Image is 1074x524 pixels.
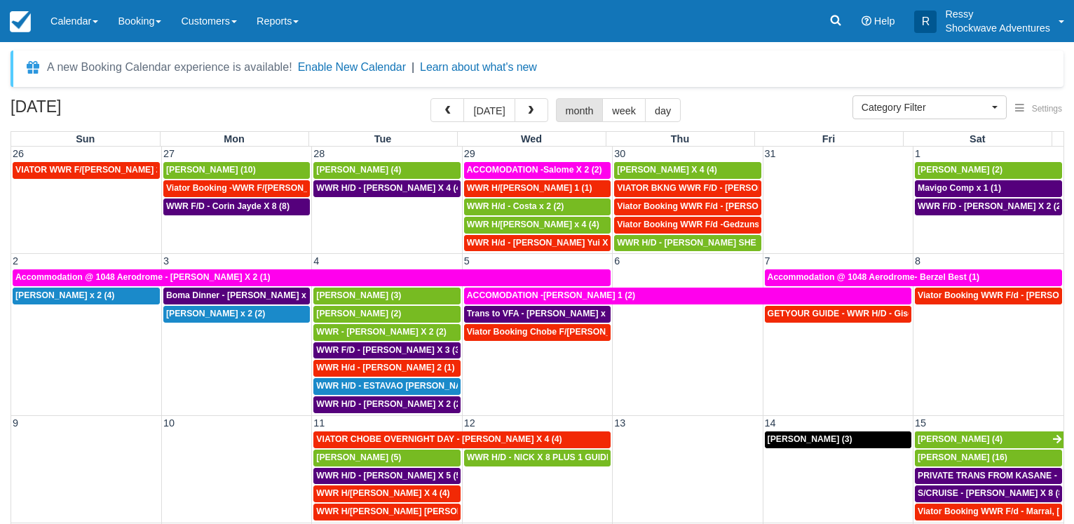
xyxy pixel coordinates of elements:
a: [PERSON_NAME] (5) [313,450,460,466]
span: 6 [613,255,621,267]
a: WWR H/D - ESTAVAO [PERSON_NAME] X 1 (1) [313,378,460,395]
span: Thu [671,133,689,145]
span: 12 [463,417,477,429]
a: WWR H/d - Costa x 2 (2) [464,199,611,215]
span: 2 [11,255,20,267]
span: WWR H/D - [PERSON_NAME] X 4 (4) [316,183,463,193]
span: Category Filter [862,100,988,114]
span: Mon [224,133,245,145]
span: WWR H/[PERSON_NAME] [PERSON_NAME] 5 (3) [316,506,516,516]
a: Viator Booking WWR F/d - [PERSON_NAME] x 3 (3) [915,288,1062,304]
a: [PERSON_NAME] X 4 (4) [614,162,761,179]
span: WWR H/d - Costa x 2 (2) [467,201,564,211]
span: Viator Booking -WWR F/[PERSON_NAME] X 2 (2) [166,183,365,193]
span: Viator Booking WWR F/d - [PERSON_NAME] X 1 (1) [617,201,825,211]
a: [PERSON_NAME] x 2 (2) [163,306,310,323]
a: GETYOUR GUIDE - WWR H/D - Giselle Whish X 2 (2) [765,306,911,323]
p: Shockwave Adventures [945,21,1050,35]
a: Viator Booking WWR F/d - Marrai, [PERSON_NAME] 2 (2) [915,504,1062,520]
span: Wed [521,133,542,145]
a: [PERSON_NAME] (4) [915,431,1063,448]
p: Ressy [945,7,1050,21]
i: Help [862,16,871,26]
span: 14 [763,417,777,429]
a: Viator Booking WWR F/d -Gedzuns, Maris X 1 (1) [614,217,761,234]
span: WWR F/D - [PERSON_NAME] X 2 (2) [918,201,1064,211]
a: [PERSON_NAME] (4) [313,162,460,179]
span: [PERSON_NAME] (2) [316,309,401,318]
a: WWR H/D - [PERSON_NAME] X 4 (4) [313,180,460,197]
a: WWR H/[PERSON_NAME] [PERSON_NAME] 5 (3) [313,504,460,520]
a: [PERSON_NAME] (3) [765,431,911,448]
a: WWR H/[PERSON_NAME] 1 (1) [464,180,611,197]
span: Tue [374,133,392,145]
a: Accommodation @ 1048 Aerodrome- Berzel Best (1) [765,269,1062,286]
span: 3 [162,255,170,267]
a: WWR F/D - [PERSON_NAME] X 2 (2) [915,199,1062,215]
span: WWR H/D - ESTAVAO [PERSON_NAME] X 1 (1) [316,381,505,391]
span: 4 [312,255,320,267]
span: [PERSON_NAME] (3) [316,290,401,300]
a: ACCOMODATION -[PERSON_NAME] 1 (2) [464,288,911,304]
span: 8 [913,255,922,267]
a: VIATOR WWR F/[PERSON_NAME] 2 (2) [13,162,160,179]
span: ACCOMODATION -Salome X 2 (2) [467,165,602,175]
span: [PERSON_NAME] x 2 (4) [15,290,114,300]
a: WWR H/D - [PERSON_NAME] SHE X 6 (6) [614,235,761,252]
button: Category Filter [852,95,1007,119]
span: 10 [162,417,176,429]
span: [PERSON_NAME] (2) [918,165,1002,175]
span: [PERSON_NAME] (5) [316,452,401,462]
span: Fri [822,133,835,145]
span: Help [874,15,895,27]
span: Trans to VFA - [PERSON_NAME] x 2 (2) [467,309,626,318]
span: VIATOR WWR F/[PERSON_NAME] 2 (2) [15,165,174,175]
a: Viator Booking WWR F/d - [PERSON_NAME] X 1 (1) [614,199,761,215]
span: 13 [613,417,627,429]
span: [PERSON_NAME] x 2 (2) [166,309,265,318]
span: WWR F/D - Corin Jayde X 8 (8) [166,201,290,211]
span: [PERSON_NAME] (4) [316,165,401,175]
span: [PERSON_NAME] (3) [768,434,852,444]
a: [PERSON_NAME] (10) [163,162,310,179]
span: WWR - [PERSON_NAME] X 2 (2) [316,327,447,337]
a: Trans to VFA - [PERSON_NAME] x 2 (2) [464,306,611,323]
a: WWR H/D - [PERSON_NAME] X 5 (5) [313,468,460,485]
a: [PERSON_NAME] (3) [313,288,460,304]
span: 26 [11,148,25,159]
span: WWR H/d - [PERSON_NAME] 2 (1) [316,363,454,372]
span: WWR H/D - [PERSON_NAME] X 5 (5) [316,471,463,481]
span: S/CRUISE - [PERSON_NAME] X 8 (8) [918,488,1066,498]
span: WWR H/D - [PERSON_NAME] SHE X 6 (6) [617,238,784,248]
a: WWR F/D - Corin Jayde X 8 (8) [163,199,310,215]
span: Boma Dinner - [PERSON_NAME] x 2 (2) [166,290,326,300]
span: [PERSON_NAME] (10) [166,165,256,175]
a: WWR H/D - NICK X 8 PLUS 1 GUIDE (10) [464,450,611,466]
a: WWR H/[PERSON_NAME] X 4 (4) [313,485,460,502]
a: [PERSON_NAME] (16) [915,450,1062,466]
img: checkfront-main-nav-mini-logo.png [10,11,31,32]
div: R [914,11,937,33]
span: WWR H/[PERSON_NAME] X 4 (4) [316,488,449,498]
a: [PERSON_NAME] (2) [915,162,1062,179]
span: ACCOMODATION -[PERSON_NAME] 1 (2) [467,290,635,300]
span: 5 [463,255,471,267]
span: VIATOR BKNG WWR F/D - [PERSON_NAME] X 1 (1) [617,183,825,193]
a: Viator Booking Chobe F/[PERSON_NAME] 2 (2) [464,324,611,341]
a: PRIVATE TRANS FROM KASANE - [PERSON_NAME] 8 (8) [915,468,1062,485]
span: 30 [613,148,627,159]
span: GETYOUR GUIDE - WWR H/D - Giselle Whish X 2 (2) [768,309,979,318]
span: 27 [162,148,176,159]
span: | [412,61,414,73]
a: Viator Booking -WWR F/[PERSON_NAME] X 2 (2) [163,180,310,197]
a: WWR F/D - [PERSON_NAME] X 3 (3) [313,342,460,359]
span: Viator Booking WWR F/d -Gedzuns, Maris X 1 (1) [617,220,815,229]
a: VIATOR BKNG WWR F/D - [PERSON_NAME] X 1 (1) [614,180,761,197]
span: Accommodation @ 1048 Aerodrome - [PERSON_NAME] X 2 (1) [15,272,271,282]
span: 15 [913,417,927,429]
a: [PERSON_NAME] (2) [313,306,460,323]
h2: [DATE] [11,98,188,124]
span: 1 [913,148,922,159]
button: week [602,98,646,122]
a: Boma Dinner - [PERSON_NAME] x 2 (2) [163,288,310,304]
